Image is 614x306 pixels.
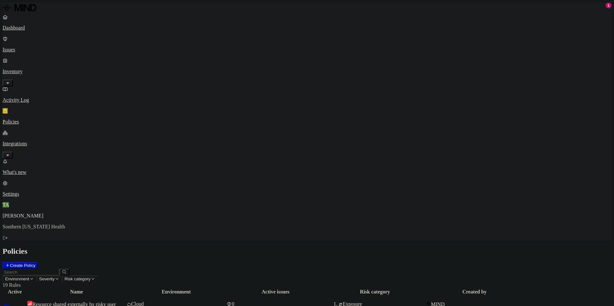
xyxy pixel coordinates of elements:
div: Created by [425,289,523,295]
div: Environment [127,289,225,295]
div: Name [27,289,126,295]
p: Activity Log [3,97,611,103]
p: Issues [3,47,611,53]
a: Policies [3,108,611,125]
p: Settings [3,191,611,197]
img: MIND [3,3,36,13]
div: 1 [606,3,611,8]
a: Issues [3,36,611,53]
span: Risk category [65,276,91,281]
div: Active [4,289,26,295]
h2: Policies [3,247,611,256]
img: mind-logo-icon.svg [425,301,431,306]
a: Integrations [3,130,611,157]
p: Integrations [3,141,611,147]
div: Active issues [227,289,325,295]
button: Create Policy [3,262,38,269]
img: severity-high.svg [27,301,32,306]
p: Policies [3,119,611,125]
a: Settings [3,180,611,197]
a: What's new [3,158,611,175]
div: Risk category [326,289,424,295]
a: MIND [3,3,611,14]
span: 19 Rules [3,282,21,288]
p: Dashboard [3,25,611,31]
a: Activity Log [3,86,611,103]
p: Southern [US_STATE] Health [3,224,611,230]
span: Severity [39,276,55,281]
p: Inventory [3,69,611,74]
span: Environment [5,276,29,281]
a: Dashboard [3,14,611,31]
span: TA [3,202,9,208]
p: What's new [3,169,611,175]
input: Search [3,269,59,276]
a: Inventory [3,58,611,85]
